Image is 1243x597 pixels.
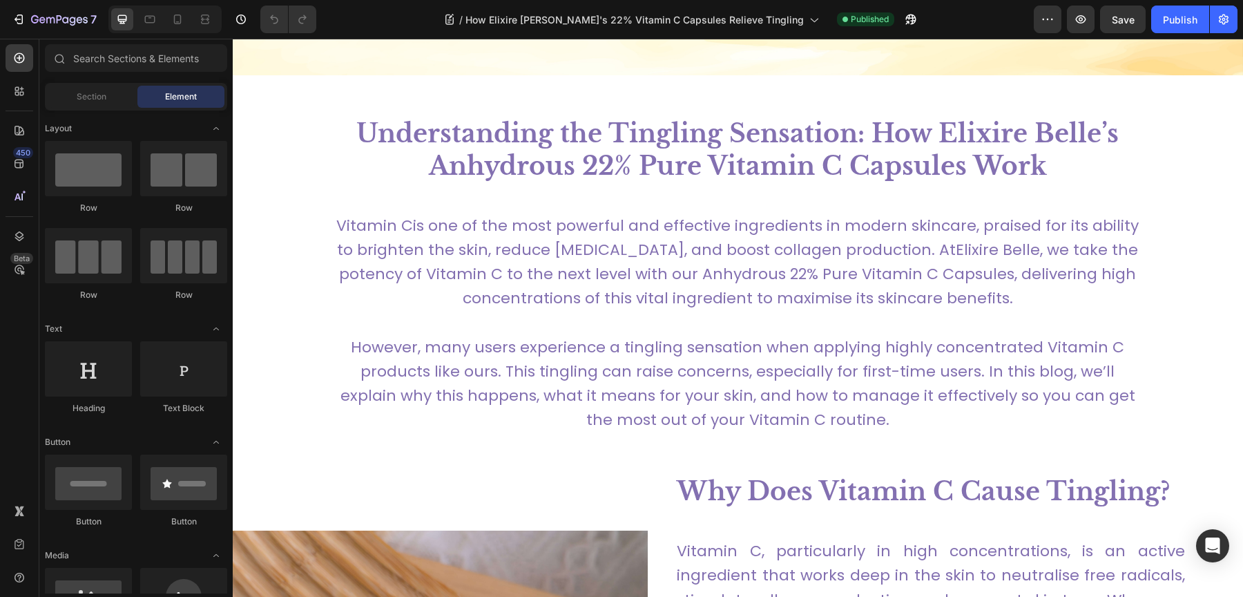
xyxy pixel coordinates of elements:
span: Published [851,13,889,26]
p: However, many users experience a tingling sensation when applying highly concentrated Vitamin C p... [102,272,907,393]
span: Layout [45,122,72,135]
div: Button [45,515,132,528]
a: Elixire Belle [723,200,807,222]
span: Toggle open [205,544,227,567]
div: Row [140,289,227,301]
span: Button [45,436,70,448]
div: Heading [45,402,132,415]
button: Publish [1151,6,1209,33]
span: Toggle open [205,117,227,140]
div: Button [140,515,227,528]
span: How Elixire [PERSON_NAME]'s 22% Vitamin C Capsules Relieve Tingling [465,12,804,27]
span: Text [45,323,62,335]
p: 7 [90,11,97,28]
div: Row [140,202,227,214]
span: Save [1112,14,1135,26]
span: Toggle open [205,431,227,453]
span: Section [77,91,106,103]
span: Toggle open [205,318,227,340]
strong: Why Does Vitamin C Cause Tingling? [444,437,938,468]
div: Publish [1163,12,1197,27]
div: Beta [10,253,33,264]
div: Row [45,202,132,214]
span: Element [165,91,197,103]
span: / [459,12,463,27]
button: Save [1100,6,1146,33]
a: collagen production [519,551,677,572]
button: 7 [6,6,103,33]
div: Open Intercom Messenger [1196,529,1229,562]
div: 450 [13,147,33,158]
span: Media [45,549,69,562]
input: Search Sections & Elements [45,44,227,72]
div: Undo/Redo [260,6,316,33]
iframe: Design area [233,39,1243,597]
div: Text Block [140,402,227,415]
div: Row [45,289,132,301]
